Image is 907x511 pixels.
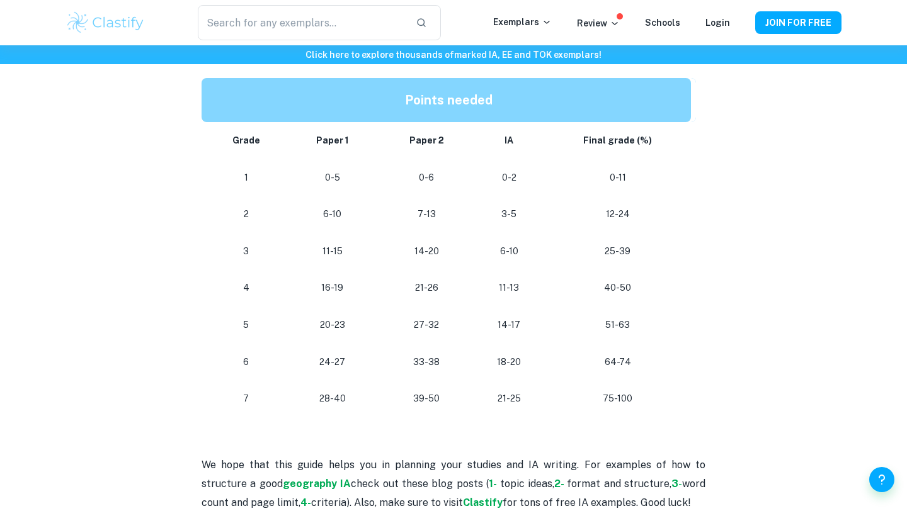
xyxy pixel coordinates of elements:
[283,478,351,490] a: geography IA
[554,243,681,260] p: 25-39
[554,169,681,186] p: 0-11
[232,135,260,145] strong: Grade
[583,135,652,145] strong: Final grade (%)
[295,279,369,296] p: 16-19
[295,317,369,334] p: 20-23
[390,279,464,296] p: 21-26
[390,317,464,334] p: 27-32
[295,243,369,260] p: 11-15
[463,497,503,508] a: Clastify
[484,317,535,334] p: 14-17
[198,5,406,40] input: Search for any exemplars...
[484,390,535,407] p: 21-25
[705,18,730,28] a: Login
[554,390,681,407] p: 75-100
[217,390,275,407] p: 7
[405,93,493,108] strong: Points needed
[390,169,464,186] p: 0-6
[217,354,275,371] p: 6
[409,135,444,145] strong: Paper 2
[671,478,678,490] strong: 3
[316,135,349,145] strong: Paper 1
[484,206,535,223] p: 3-5
[390,354,464,371] p: 33-38
[217,317,275,334] p: 5
[755,11,841,34] button: JOIN FOR FREE
[484,169,535,186] p: 0-2
[217,279,275,296] p: 4
[554,354,681,371] p: 64-74
[554,317,681,334] p: 51-63
[3,48,904,62] h6: Click here to explore thousands of marked IA, EE and TOK exemplars !
[390,243,464,260] p: 14-20
[554,478,564,490] a: 2-
[671,478,682,490] a: 3-
[484,279,535,296] p: 11-13
[645,18,680,28] a: Schools
[295,169,369,186] p: 0-5
[390,206,464,223] p: 7-13
[295,390,369,407] p: 28-40
[869,467,894,492] button: Help and Feedback
[484,243,535,260] p: 6-10
[577,16,620,30] p: Review
[217,169,275,186] p: 1
[217,206,275,223] p: 2
[493,15,552,29] p: Exemplars
[217,243,275,260] p: 3
[554,279,681,296] p: 40-50
[300,497,311,508] a: 4-
[295,206,369,223] p: 6-10
[390,390,464,407] p: 39-50
[489,478,496,490] a: 1-
[505,135,513,145] strong: IA
[66,10,145,35] img: Clastify logo
[295,354,369,371] p: 24-27
[554,206,681,223] p: 12-24
[484,354,535,371] p: 18-20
